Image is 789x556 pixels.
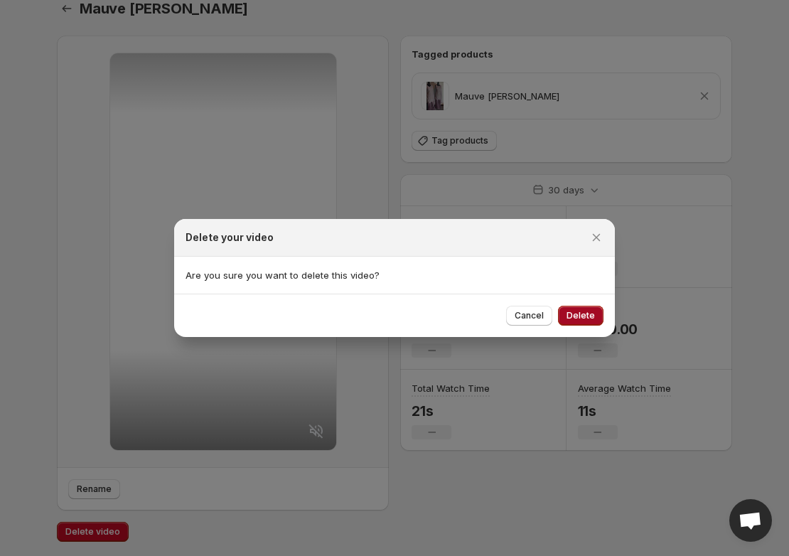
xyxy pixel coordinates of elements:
[567,310,595,321] span: Delete
[506,306,552,326] button: Cancel
[586,228,606,247] button: Close
[558,306,603,326] button: Delete
[186,230,274,245] h2: Delete your video
[729,499,772,542] div: Open chat
[515,310,544,321] span: Cancel
[174,257,615,294] section: Are you sure you want to delete this video?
